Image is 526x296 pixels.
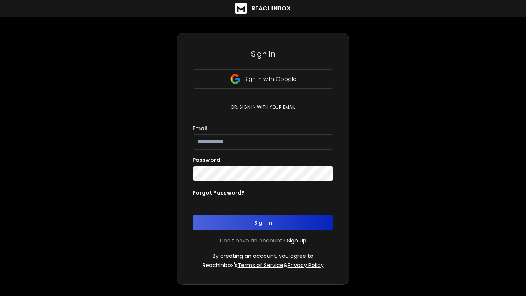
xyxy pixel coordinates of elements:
a: Privacy Policy [288,261,324,269]
h1: ReachInbox [251,4,291,13]
img: logo [235,3,247,14]
button: Sign In [193,215,333,230]
h3: Sign In [193,49,333,59]
p: ReachInbox's & [203,261,324,269]
p: Sign in with Google [244,75,297,83]
p: By creating an account, you agree to [213,252,313,260]
label: Email [193,126,207,131]
a: ReachInbox [235,3,291,14]
p: Forgot Password? [193,189,245,197]
a: Sign Up [287,237,307,244]
p: Don't have an account? [220,237,285,244]
a: Terms of Service [238,261,283,269]
button: Sign in with Google [193,69,333,89]
label: Password [193,157,220,163]
p: or, sign in with your email [228,104,298,110]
